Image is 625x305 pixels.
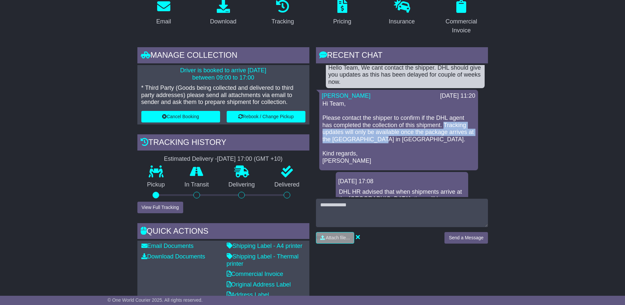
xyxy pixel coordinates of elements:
div: [DATE] 17:00 (GMT +10) [217,155,283,163]
a: Address Label [227,291,269,298]
div: [DATE] 17:08 [338,178,466,185]
div: Manage collection [137,47,309,65]
div: Download [210,17,236,26]
div: Tracking [271,17,294,26]
div: Insurance [389,17,415,26]
div: Email [156,17,171,26]
p: Delivering [219,181,265,188]
p: In Transit [175,181,219,188]
div: [DATE] 11:20 [440,92,475,100]
p: DHL HR advised that when shipments arrive at the [GEOGRAPHIC_DATA], they will be scanned accordin... [339,188,465,224]
p: * Third Party (Goods being collected and delivered to third party addresses) please send all atta... [141,85,305,106]
a: Shipping Label - A4 printer [227,243,302,249]
div: Quick Actions [137,223,309,241]
a: Email Documents [141,243,194,249]
button: Rebook / Change Pickup [227,111,305,122]
a: Download Documents [141,253,205,260]
div: Hello Team, We cant contact the shipper. DHL should give you updates as this has been delayed for... [328,64,482,86]
div: Estimated Delivery - [137,155,309,163]
button: Send a Message [444,232,488,244]
p: Driver is booked to arrive [DATE] between 09:00 to 17:00 [141,67,305,81]
a: [PERSON_NAME] [322,92,371,99]
a: Original Address Label [227,281,291,288]
div: RECENT CHAT [316,47,488,65]
button: View Full Tracking [137,202,183,213]
div: Tracking history [137,134,309,152]
a: Shipping Label - Thermal printer [227,253,299,267]
div: Pricing [333,17,351,26]
button: Cancel Booking [141,111,220,122]
p: Pickup [137,181,175,188]
p: Delivered [265,181,309,188]
a: Commercial Invoice [227,271,283,277]
div: Commercial Invoice [439,17,484,35]
p: Hi Team, Please contact the shipper to confirm if the DHL agent has completed the collection of t... [323,100,475,164]
span: © One World Courier 2025. All rights reserved. [107,297,203,303]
